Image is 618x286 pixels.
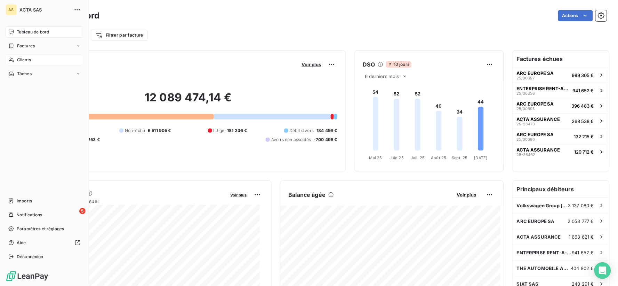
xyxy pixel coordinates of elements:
span: 6 derniers mois [365,74,399,79]
tspan: [DATE] [474,155,487,160]
tspan: Août 25 [431,155,446,160]
button: Filtrer par facture [91,30,148,41]
span: 268 538 € [572,118,594,124]
span: ENTERPRISE RENT-A-CAR - CITER SA [517,86,570,91]
button: ACTA ASSURANCE25-26462129 712 € [513,144,609,159]
span: 10 jours [386,61,411,68]
img: Logo LeanPay [6,271,49,282]
span: 1 663 621 € [569,234,594,240]
span: 184 456 € [316,127,337,134]
div: AS [6,4,17,15]
tspan: Sept. 25 [452,155,467,160]
span: ACTA ASSURANCE [517,116,560,122]
span: Volkswagen Group [GEOGRAPHIC_DATA] [517,203,568,208]
button: ARC EUROPE SA25/00697989 305 € [513,67,609,83]
span: ACTA SAS [19,7,70,13]
span: ARC EUROPE SA [517,218,555,224]
h6: Factures échues [513,51,609,67]
span: 25/00695 [517,107,535,111]
span: 25/00696 [517,137,535,141]
span: 25-26462 [517,153,536,157]
span: 25/00697 [517,76,535,80]
span: ACTA ASSURANCE [517,234,561,240]
span: 5 [79,208,86,214]
span: Tâches [17,71,32,77]
span: 6 511 905 € [148,127,171,134]
h6: Balance âgée [289,191,326,199]
span: 25-26473 [517,122,535,126]
span: 181 236 € [227,127,247,134]
button: Actions [558,10,593,21]
h2: 12 089 474,14 € [39,91,337,111]
span: Voir plus [457,192,476,198]
span: Clients [17,57,31,63]
span: 404 802 € [571,265,594,271]
span: Litige [214,127,225,134]
span: 989 305 € [572,72,594,78]
span: -700 495 € [314,137,337,143]
button: Voir plus [300,61,323,68]
span: Imports [17,198,32,204]
span: 2 058 777 € [568,218,594,224]
span: 3 137 080 € [568,203,594,208]
a: Aide [6,237,83,248]
span: Paramètres et réglages [17,226,64,232]
span: Voir plus [302,62,321,67]
span: ENTERPRISE RENT-A-CAR - CITER SA [517,250,572,255]
div: Open Intercom Messenger [594,262,611,279]
button: ACTA ASSURANCE25-26473268 538 € [513,113,609,129]
span: Débit divers [290,127,314,134]
span: ARC EUROPE SA [517,101,554,107]
span: THE AUTOMOBILE ASSOCIATION [517,265,571,271]
span: 941 652 € [572,250,594,255]
span: ARC EUROPE SA [517,70,554,76]
span: Aide [17,240,26,246]
tspan: Juin 25 [390,155,404,160]
button: Voir plus [455,192,479,198]
tspan: Juil. 25 [411,155,425,160]
button: ARC EUROPE SA25/00695396 483 € [513,98,609,113]
button: ENTERPRISE RENT-A-CAR - CITER SA25/00356941 652 € [513,83,609,98]
span: 396 483 € [572,103,594,109]
button: ARC EUROPE SA25/00696132 215 € [513,129,609,144]
h6: Principaux débiteurs [513,181,609,198]
span: Non-échu [125,127,145,134]
span: Avoirs non associés [271,137,311,143]
span: 941 652 € [573,88,594,93]
span: ACTA ASSURANCE [517,147,560,153]
span: Chiffre d'affaires mensuel [39,198,226,205]
span: Factures [17,43,35,49]
span: Notifications [16,212,42,218]
tspan: Mai 25 [369,155,382,160]
h6: DSO [363,60,375,69]
span: 25/00356 [517,91,535,95]
span: Déconnexion [17,254,43,260]
span: ARC EUROPE SA [517,132,554,137]
span: Tableau de bord [17,29,49,35]
span: 129 712 € [575,149,594,155]
button: Voir plus [228,192,249,198]
span: 132 215 € [574,134,594,139]
span: Voir plus [231,193,247,198]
